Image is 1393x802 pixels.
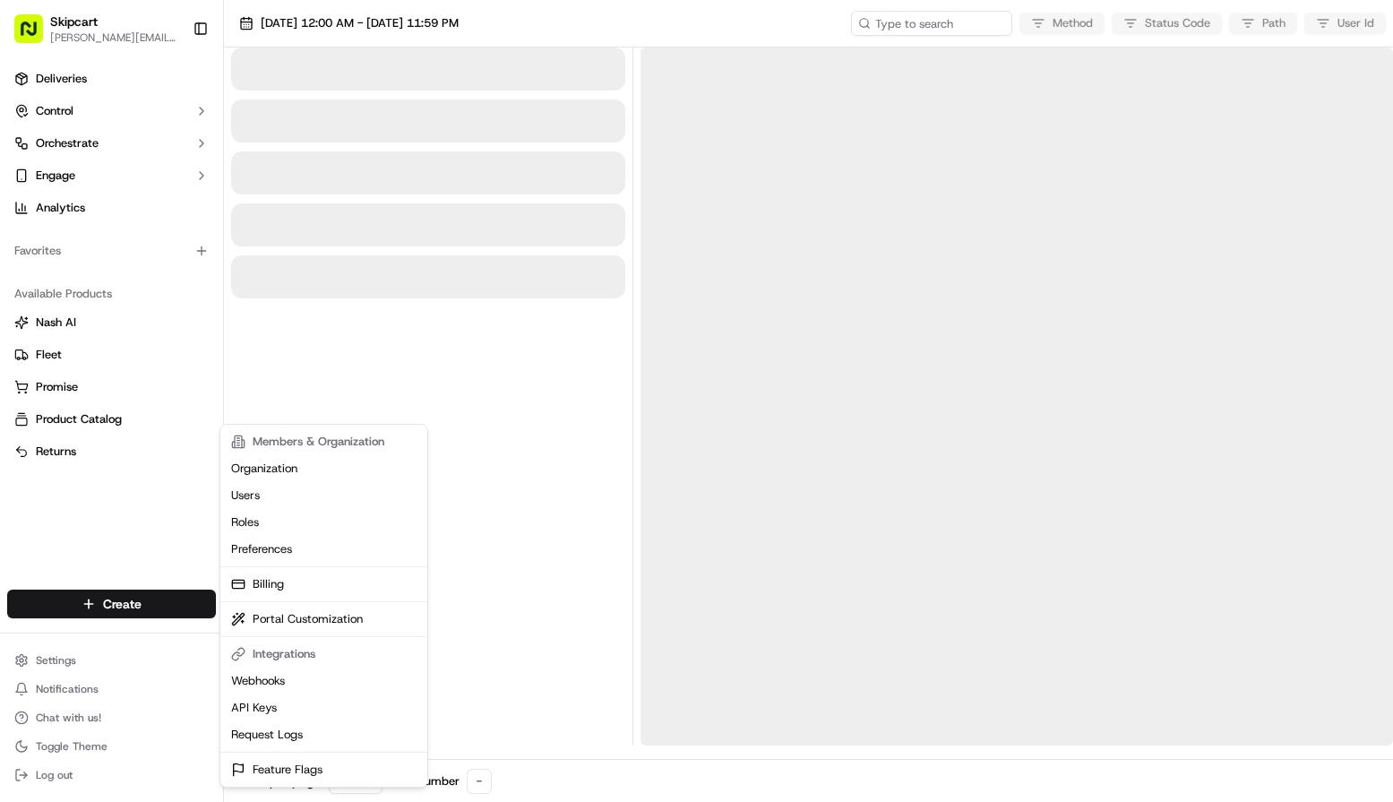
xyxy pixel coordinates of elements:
[36,71,87,87] span: Deliveries
[50,30,178,45] span: [PERSON_NAME][EMAIL_ADDRESS][DOMAIN_NAME]
[224,482,424,509] a: Users
[224,668,424,694] a: Webhooks
[36,347,62,363] span: Fleet
[7,237,216,265] div: Favorites
[36,135,99,151] span: Orchestrate
[36,682,99,696] span: Notifications
[36,200,85,216] span: Analytics
[224,606,424,633] a: Portal Customization
[36,768,73,782] span: Log out
[36,379,78,395] span: Promise
[261,15,459,31] span: [DATE] 12:00 AM - [DATE] 11:59 PM
[224,694,424,721] a: API Keys
[7,280,216,308] div: Available Products
[36,411,122,427] span: Product Catalog
[36,444,76,460] span: Returns
[851,11,1012,36] input: Type to search
[50,13,98,30] span: Skipcart
[224,571,424,598] a: Billing
[224,756,424,783] a: Feature Flags
[36,739,107,754] span: Toggle Theme
[224,641,424,668] div: Integrations
[224,509,424,536] a: Roles
[36,711,101,725] span: Chat with us!
[36,168,75,184] span: Engage
[36,315,76,331] span: Nash AI
[224,455,424,482] a: Organization
[36,653,76,668] span: Settings
[467,769,492,794] div: -
[224,536,424,563] a: Preferences
[103,595,142,613] span: Create
[224,721,424,748] a: Request Logs
[36,103,73,119] span: Control
[224,428,424,455] div: Members & Organization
